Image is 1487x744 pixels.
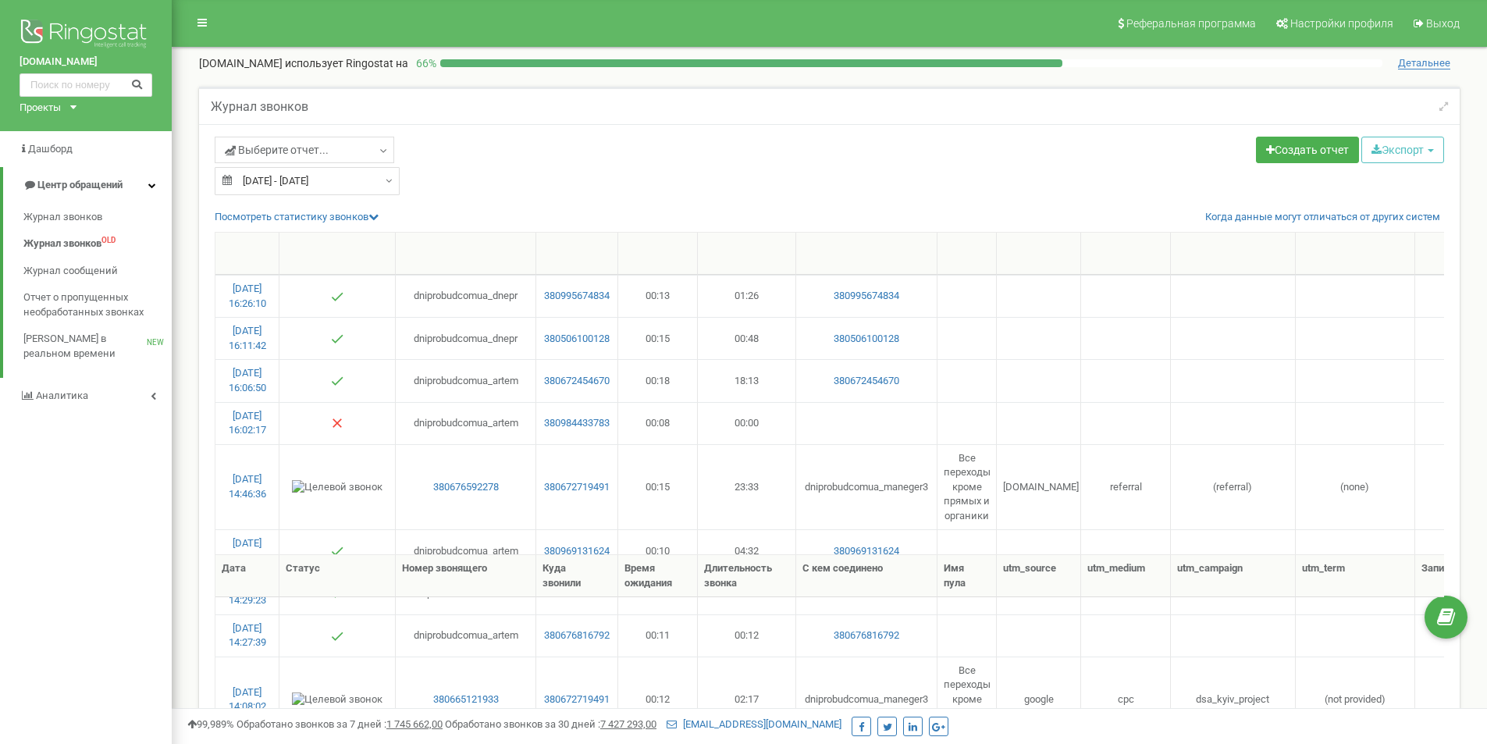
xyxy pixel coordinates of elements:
[1081,444,1171,530] td: referral
[20,16,152,55] img: Ringostat logo
[698,529,797,571] td: 04:32
[543,480,611,495] a: 380672719491
[543,544,611,559] a: 380969131624
[618,657,698,742] td: 00:12
[1296,444,1415,530] td: (none)
[36,390,88,401] span: Аналитика
[618,402,698,444] td: 00:08
[331,290,343,303] img: Отвечен
[215,555,279,597] th: Дата
[1126,17,1256,30] span: Реферальная программа
[937,657,998,742] td: Все переходы кроме прямых и органики
[698,555,797,597] th: Длительность звонка
[331,375,343,387] img: Отвечен
[23,230,172,258] a: Журнал звонковOLD
[1171,657,1295,742] td: dsa_kyiv_project
[229,622,266,649] a: [DATE] 14:27:39
[1434,656,1471,693] iframe: Intercom live chat
[536,555,618,597] th: Куда звонили
[3,167,172,204] a: Центр обращений
[396,359,536,401] td: dniprobudcomua_artem
[408,55,440,71] p: 66 %
[23,332,147,361] span: [PERSON_NAME] в реальном времени
[20,55,152,69] a: [DOMAIN_NAME]
[543,628,611,643] a: 380676816792
[997,657,1080,742] td: google
[802,628,930,643] a: 380676816792
[28,143,73,155] span: Дашборд
[23,204,172,231] a: Журнал звонков
[331,333,343,345] img: Отвечен
[292,480,382,495] img: Целевой звонок
[396,614,536,657] td: dniprobudcomua_artem
[796,444,937,530] td: dniprobudcomua_maneger3
[187,718,234,730] span: 99,989%
[997,555,1080,597] th: utm_source
[229,410,266,436] a: [DATE] 16:02:17
[23,210,102,225] span: Журнал звонков
[937,555,998,597] th: Имя пула
[802,332,930,347] a: 380506100128
[331,630,343,643] img: Отвечен
[1290,17,1393,30] span: Настройки профиля
[20,73,152,97] input: Поиск по номеру
[229,325,266,351] a: [DATE] 16:11:42
[796,555,937,597] th: С кем соединено
[229,367,266,393] a: [DATE] 16:06:50
[1361,137,1444,163] button: Экспорт
[285,57,408,69] span: использует Ringostat на
[802,544,930,559] a: 380969131624
[23,290,164,319] span: Отчет о пропущенных необработанных звонках
[396,529,536,571] td: dniprobudcomua_artem
[698,444,797,530] td: 23:33
[229,537,266,564] a: [DATE] 14:41:22
[215,211,379,222] a: Посмотреть cтатистику звонков
[1171,444,1295,530] td: (referral)
[937,444,998,530] td: Все переходы кроме прямых и органики
[215,137,394,163] a: Выберите отчет...
[802,374,930,389] a: 380672454670
[279,555,396,597] th: Статус
[618,555,698,597] th: Время ожидания
[37,179,123,190] span: Центр обращений
[1426,17,1460,30] span: Выход
[396,275,536,317] td: dniprobudcomua_dnepr
[543,374,611,389] a: 380672454670
[396,402,536,444] td: dniprobudcomua_artem
[292,692,382,707] img: Целевой звонок
[667,718,841,730] a: [EMAIL_ADDRESS][DOMAIN_NAME]
[23,237,101,251] span: Журнал звонков
[331,545,343,557] img: Отвечен
[445,718,656,730] span: Обработано звонков за 30 дней :
[618,275,698,317] td: 00:13
[23,284,172,326] a: Отчет о пропущенных необработанных звонках
[618,444,698,530] td: 00:15
[199,55,408,71] p: [DOMAIN_NAME]
[1081,555,1171,597] th: utm_medium
[229,283,266,309] a: [DATE] 16:26:10
[802,289,930,304] a: 380995674834
[20,101,61,116] div: Проекты
[543,416,611,431] a: 380984433783
[386,718,443,730] u: 1 745 662,00
[1296,657,1415,742] td: (not provided)
[225,142,329,158] span: Выберите отчет...
[237,718,443,730] span: Обработано звонков за 7 дней :
[229,473,266,500] a: [DATE] 14:46:36
[1171,555,1295,597] th: utm_campaign
[618,359,698,401] td: 00:18
[618,317,698,359] td: 00:15
[997,444,1080,530] td: [DOMAIN_NAME]
[698,657,797,742] td: 02:17
[796,657,937,742] td: dniprobudcomua_maneger3
[698,402,797,444] td: 00:00
[698,614,797,657] td: 00:12
[543,692,611,707] a: 380672719491
[396,555,536,597] th: Номер звонящего
[543,332,611,347] a: 380506100128
[1081,657,1171,742] td: cpc
[1398,57,1450,69] span: Детальнее
[543,289,611,304] a: 380995674834
[23,264,118,279] span: Журнал сообщений
[698,359,797,401] td: 18:13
